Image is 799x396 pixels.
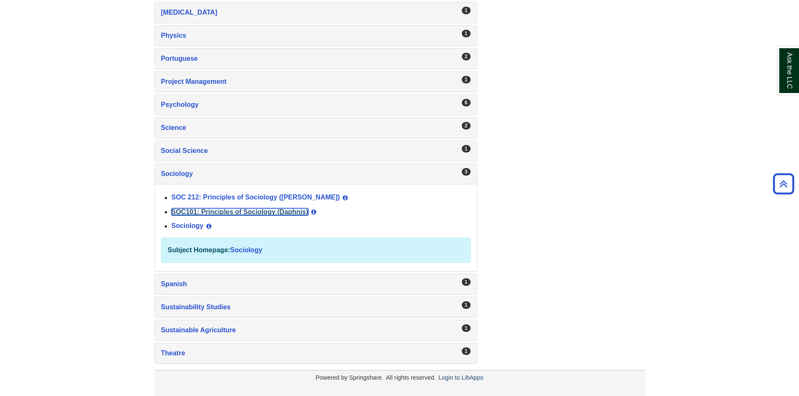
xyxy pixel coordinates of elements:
div: 3 [462,168,471,176]
a: [MEDICAL_DATA] [161,7,471,18]
div: 1 [462,324,471,332]
a: SOC 212: Principles of Sociology ([PERSON_NAME]) [172,194,340,201]
a: Sustainable Agriculture [161,324,471,336]
div: 1 [462,347,471,355]
a: SOC101: Principles of Sociology (Daphnis) [172,208,308,215]
a: Theatre [161,347,471,359]
a: Project Management [161,76,471,88]
a: Login to LibApps [438,374,483,381]
a: Physics [161,30,471,41]
div: All rights reserved. [385,374,437,381]
div: 1 [462,278,471,286]
a: Sustainability Studies [161,301,471,313]
a: Science [161,122,471,134]
div: Sociology [155,184,477,271]
div: 2 [462,53,471,60]
a: Sociology [172,223,203,230]
div: 2 [462,122,471,129]
a: Sociology [230,246,262,254]
a: Spanish [161,278,471,290]
div: 1 [462,76,471,83]
div: 1 [462,301,471,309]
div: 1 [462,30,471,37]
strong: Subject Homepage: [168,246,230,254]
a: Psychology [161,99,471,111]
a: Portuguese [161,53,471,65]
div: 6 [462,99,471,106]
div: Powered by Springshare. [315,374,385,381]
a: Sociology [161,168,471,180]
a: Social Science [161,145,471,157]
div: 1 [462,145,471,153]
div: 1 [462,7,471,14]
a: Back to Top [770,178,797,189]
